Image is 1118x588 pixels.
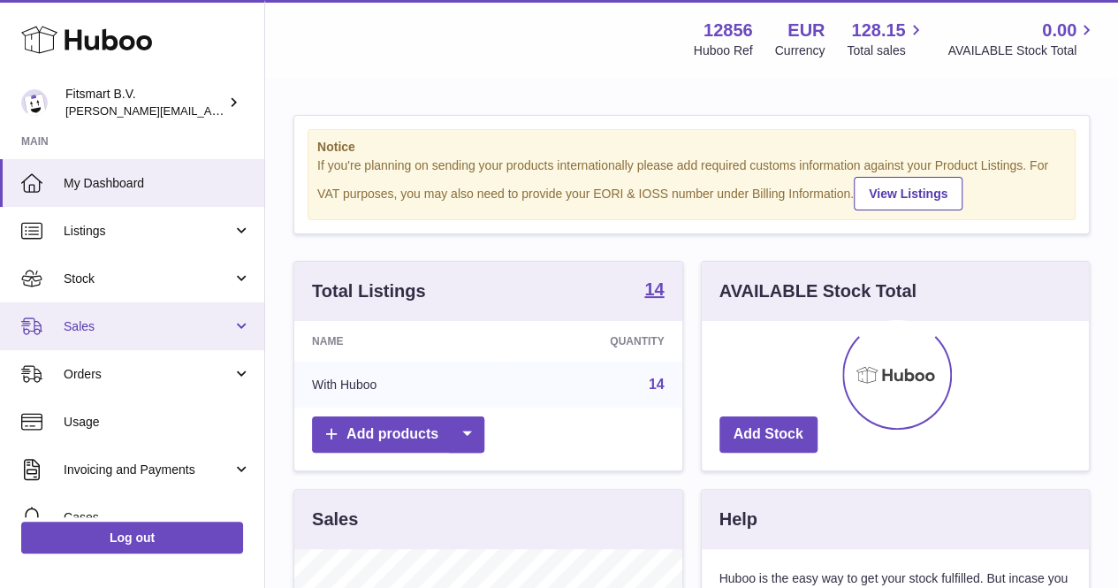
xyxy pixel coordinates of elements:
[64,271,232,287] span: Stock
[644,280,664,302] a: 14
[317,157,1066,210] div: If you're planning on sending your products internationally please add required customs informati...
[64,318,232,335] span: Sales
[64,509,251,526] span: Cases
[498,321,681,362] th: Quantity
[694,42,753,59] div: Huboo Ref
[719,416,818,453] a: Add Stock
[851,19,905,42] span: 128.15
[644,280,664,298] strong: 14
[787,19,825,42] strong: EUR
[947,42,1097,59] span: AVAILABLE Stock Total
[317,139,1066,156] strong: Notice
[1042,19,1076,42] span: 0.00
[65,103,354,118] span: [PERSON_NAME][EMAIL_ADDRESS][DOMAIN_NAME]
[64,462,232,478] span: Invoicing and Payments
[294,362,498,408] td: With Huboo
[854,177,962,210] a: View Listings
[312,508,358,531] h3: Sales
[312,416,484,453] a: Add products
[294,321,498,362] th: Name
[64,223,232,240] span: Listings
[21,522,243,554] a: Log out
[64,414,251,431] span: Usage
[775,42,825,59] div: Currency
[649,377,665,392] a: 14
[64,175,251,192] span: My Dashboard
[719,508,757,531] h3: Help
[312,279,426,303] h3: Total Listings
[21,89,48,116] img: jonathan@leaderoo.com
[847,42,925,59] span: Total sales
[65,86,224,119] div: Fitsmart B.V.
[64,366,232,383] span: Orders
[847,19,925,59] a: 128.15 Total sales
[704,19,753,42] strong: 12856
[947,19,1097,59] a: 0.00 AVAILABLE Stock Total
[719,279,916,303] h3: AVAILABLE Stock Total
